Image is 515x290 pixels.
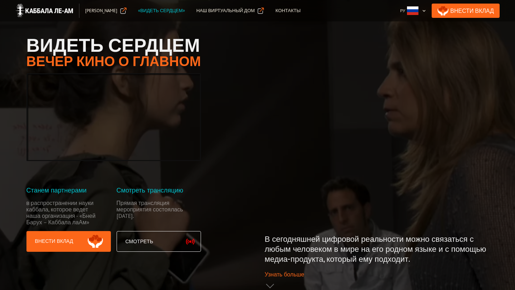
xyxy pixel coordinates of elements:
[117,200,191,225] div: Прямая трансляция мероприятия состоялась [DATE].
[117,187,201,194] div: Смотреть трансляцию
[85,7,117,14] div: [PERSON_NAME]
[265,271,304,278] div: Узнать больше
[270,4,306,18] a: Контакты
[28,74,200,160] iframe: YouTube video player
[117,231,201,252] a: Смотреть
[275,7,300,14] div: Контакты
[265,270,489,290] a: Узнать больше
[26,187,111,194] div: Станем партнерами
[138,7,185,14] div: «Видеть сердцем»
[132,4,191,18] a: «Видеть сердцем»
[191,4,270,18] a: Наш Виртуальный дом
[196,7,255,14] div: Наш Виртуальный дом
[397,4,429,18] div: Ру
[79,4,132,18] a: [PERSON_NAME]
[265,234,489,264] p: В сегодняшней цифровой реальности можно связаться с любым человеком в мире на его родном языке и ...
[26,36,201,54] h1: Видеть сердцем
[432,4,500,18] a: Внести Вклад
[26,54,201,68] h2: Вечер кино о главном
[26,231,111,252] a: Внести вклад
[400,7,405,14] div: Ру
[26,200,100,225] div: в распространении науки каббала, которое ведет наша организация - «Бней Барух – Каббала лаАм»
